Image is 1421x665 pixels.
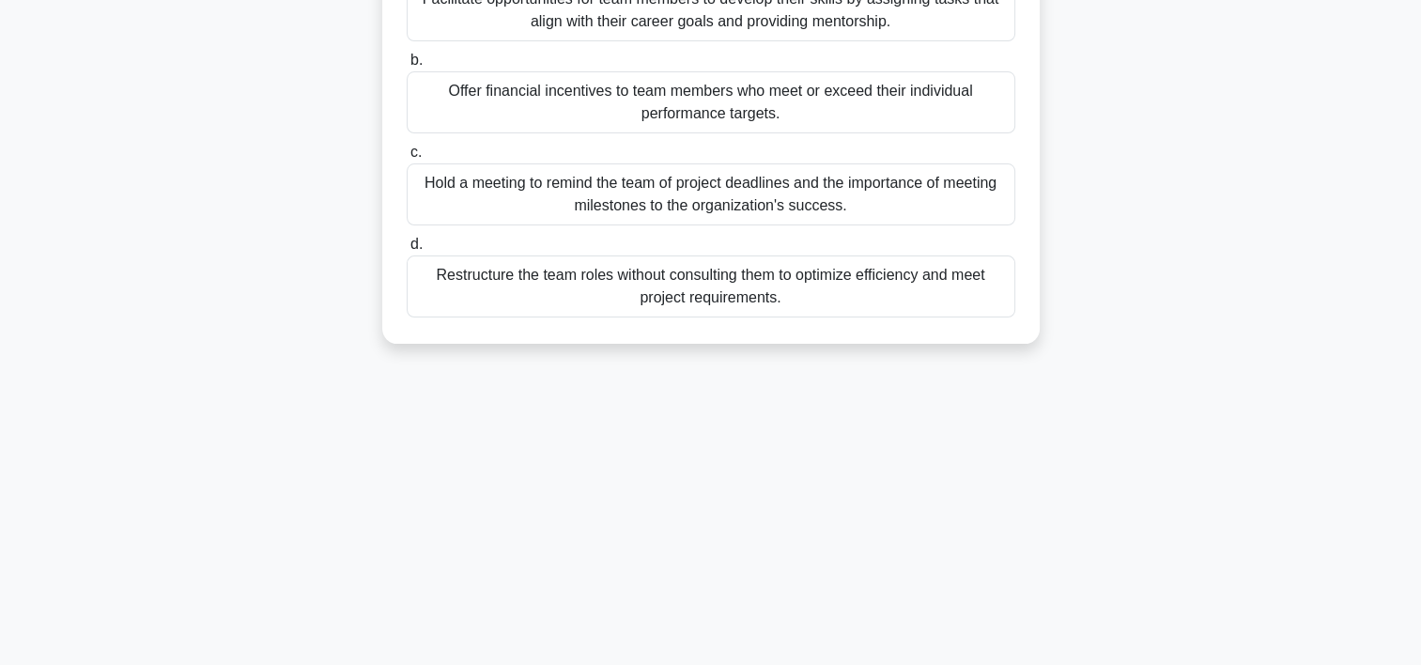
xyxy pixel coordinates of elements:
[410,52,423,68] span: b.
[407,71,1015,133] div: Offer financial incentives to team members who meet or exceed their individual performance targets.
[410,144,422,160] span: c.
[410,236,423,252] span: d.
[407,255,1015,317] div: Restructure the team roles without consulting them to optimize efficiency and meet project requir...
[407,163,1015,225] div: Hold a meeting to remind the team of project deadlines and the importance of meeting milestones t...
